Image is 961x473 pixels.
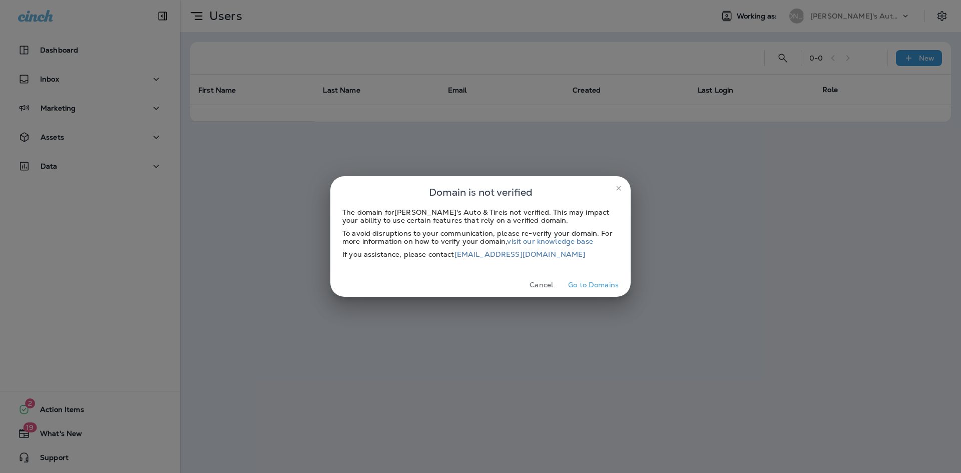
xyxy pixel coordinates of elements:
span: Domain is not verified [429,184,533,200]
button: Cancel [523,277,560,293]
button: Go to Domains [564,277,623,293]
div: If you assistance, please contact [342,250,619,258]
button: close [611,180,627,196]
div: To avoid disruptions to your communication, please re-verify your domain. For more information on... [342,229,619,245]
a: visit our knowledge base [507,237,593,246]
div: The domain for [PERSON_NAME]'s Auto & Tire is not verified. This may impact your ability to use c... [342,208,619,224]
a: [EMAIL_ADDRESS][DOMAIN_NAME] [454,250,586,259]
